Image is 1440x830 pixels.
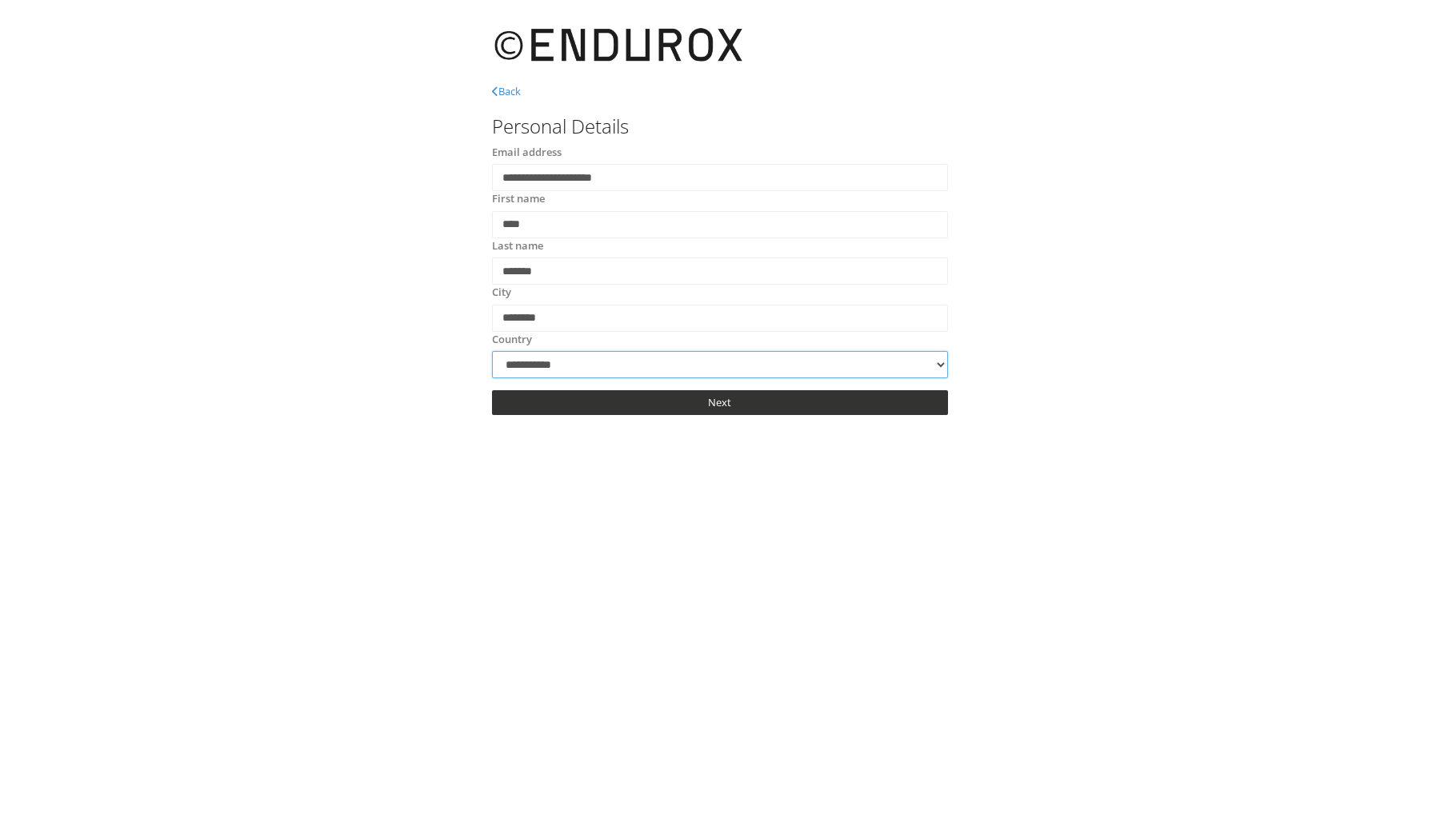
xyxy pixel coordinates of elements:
[492,145,562,161] label: Email address
[492,16,746,76] img: Endurox_Black_Pad_2.png
[492,191,545,207] label: First name
[492,390,948,415] a: Next
[492,84,521,98] a: Back
[492,238,543,254] label: Last name
[492,332,532,348] label: Country
[492,285,511,301] label: City
[492,116,948,137] h3: Personal Details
